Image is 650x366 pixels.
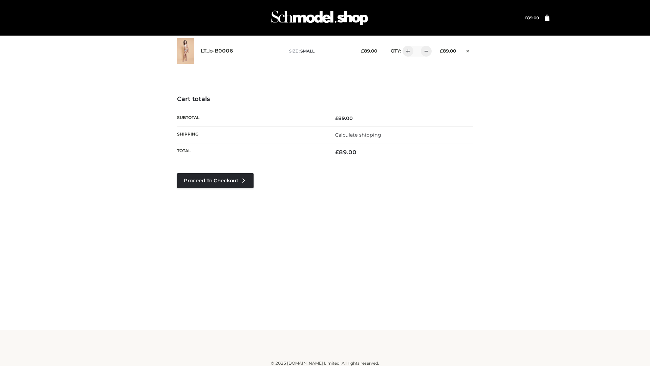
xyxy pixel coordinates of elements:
bdi: 89.00 [335,149,356,156]
a: Remove this item [463,46,473,55]
span: £ [335,149,339,156]
span: £ [361,48,364,54]
span: £ [440,48,443,54]
th: Total [177,143,325,161]
bdi: 89.00 [335,115,353,121]
th: Shipping [177,126,325,143]
p: size : [289,48,350,54]
th: Subtotal [177,110,325,126]
span: £ [335,115,338,121]
h4: Cart totals [177,96,473,103]
bdi: 89.00 [361,48,377,54]
bdi: 89.00 [440,48,456,54]
a: £89.00 [524,15,539,20]
a: Calculate shipping [335,132,381,138]
a: Proceed to Checkout [177,173,254,188]
a: LT_b-B0006 [201,48,233,54]
span: £ [524,15,527,20]
img: Schmodel Admin 964 [269,4,370,31]
div: QTY: [384,46,429,57]
bdi: 89.00 [524,15,539,20]
span: SMALL [300,48,315,54]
